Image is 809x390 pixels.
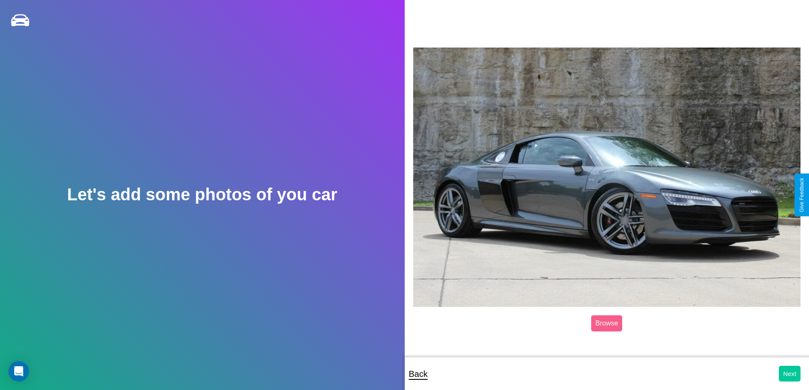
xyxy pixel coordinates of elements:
p: Back [409,366,428,382]
button: Next [779,366,801,382]
h2: Let's add some photos of you car [67,185,337,204]
img: posted [413,48,801,307]
div: Open Intercom Messenger [8,361,29,382]
div: Give Feedback [799,178,805,212]
label: Browse [591,315,622,331]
